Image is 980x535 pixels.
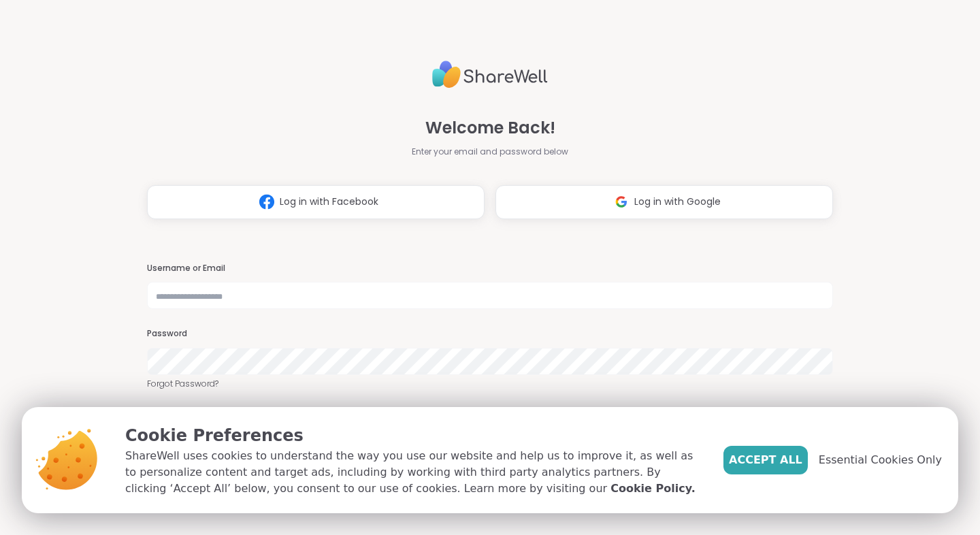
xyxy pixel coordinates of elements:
img: ShareWell Logomark [254,189,280,214]
p: Cookie Preferences [125,423,702,448]
span: Log in with Facebook [280,195,378,209]
h3: Password [147,328,833,340]
img: ShareWell Logo [432,55,548,94]
span: Welcome Back! [425,116,555,140]
img: ShareWell Logomark [608,189,634,214]
h3: Username or Email [147,263,833,274]
button: Log in with Facebook [147,185,485,219]
span: Enter your email and password below [412,146,568,158]
span: Accept All [729,452,802,468]
button: Log in with Google [495,185,833,219]
button: Accept All [723,446,808,474]
p: ShareWell uses cookies to understand the way you use our website and help us to improve it, as we... [125,448,702,497]
span: Essential Cookies Only [819,452,942,468]
a: Cookie Policy. [610,481,695,497]
span: Log in with Google [634,195,721,209]
a: Forgot Password? [147,378,833,390]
